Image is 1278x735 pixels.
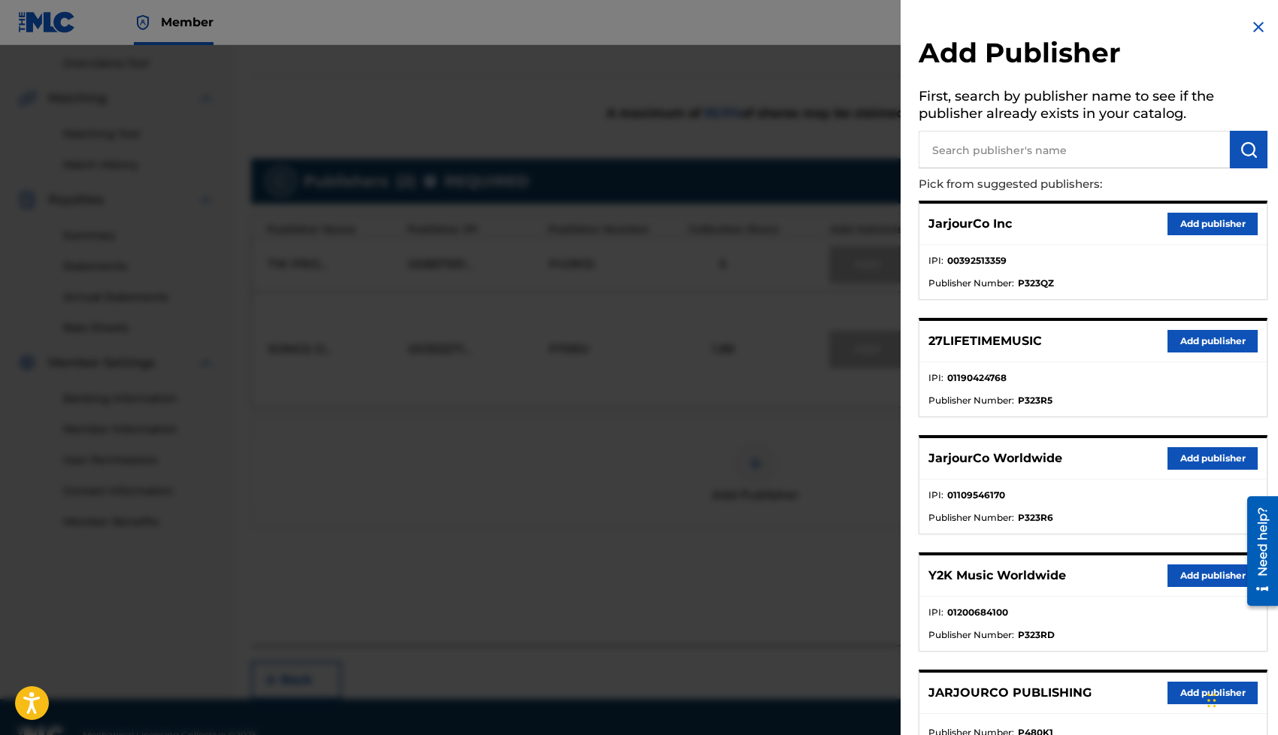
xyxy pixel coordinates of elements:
iframe: Chat Widget [1203,663,1278,735]
span: Member [161,14,214,31]
p: JarjourCo Inc [928,215,1012,233]
strong: 01200684100 [947,606,1008,619]
input: Search publisher's name [919,131,1230,168]
span: Publisher Number : [928,628,1014,642]
button: Add publisher [1167,564,1258,587]
span: IPI : [928,371,943,385]
span: Publisher Number : [928,277,1014,290]
img: Top Rightsholder [134,14,152,32]
p: JARJOURCO PUBLISHING [928,684,1092,702]
strong: 01190424768 [947,371,1007,385]
span: IPI : [928,488,943,502]
span: Publisher Number : [928,511,1014,525]
p: JarjourCo Worldwide [928,449,1062,467]
div: Drag [1207,678,1216,723]
span: IPI : [928,254,943,268]
button: Add publisher [1167,330,1258,352]
button: Add publisher [1167,447,1258,470]
strong: P323QZ [1018,277,1054,290]
p: Pick from suggested publishers: [919,168,1182,201]
img: MLC Logo [18,11,76,33]
button: Add publisher [1167,213,1258,235]
strong: 00392513359 [947,254,1007,268]
strong: P323R5 [1018,394,1052,407]
strong: P323RD [1018,628,1055,642]
button: Add publisher [1167,682,1258,704]
iframe: Resource Center [1236,491,1278,612]
span: IPI : [928,606,943,619]
img: Search Works [1240,141,1258,159]
p: 27LIFETIMEMUSIC [928,332,1042,350]
strong: P323R6 [1018,511,1053,525]
p: Y2K Music Worldwide [928,567,1066,585]
span: Publisher Number : [928,394,1014,407]
h5: First, search by publisher name to see if the publisher already exists in your catalog. [919,83,1267,131]
h2: Add Publisher [919,36,1267,74]
strong: 01109546170 [947,488,1005,502]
